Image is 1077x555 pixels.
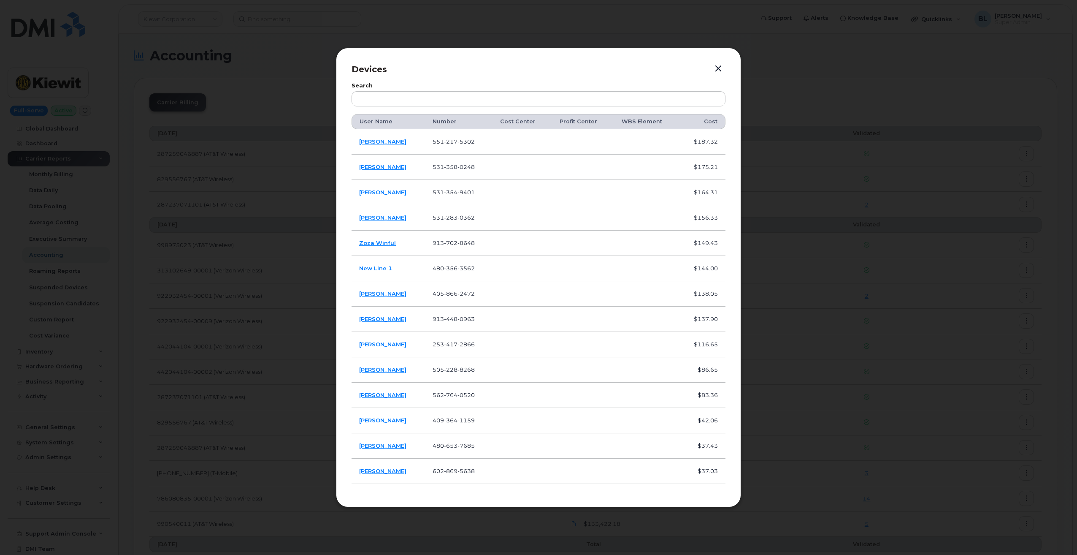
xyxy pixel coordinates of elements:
[457,163,475,170] span: 0248
[492,114,552,129] th: Cost Center
[444,442,457,449] span: 653
[457,468,475,474] span: 5638
[433,214,475,221] span: 531
[359,163,406,170] a: [PERSON_NAME]
[359,189,406,196] a: [PERSON_NAME]
[433,138,475,145] span: 551
[433,366,475,373] span: 505
[679,155,725,180] td: $175.21
[359,265,392,272] a: New Line 1
[552,114,614,129] th: Profit Center
[359,214,406,221] a: [PERSON_NAME]
[679,408,725,433] td: $42.06
[614,114,679,129] th: WBS Element
[457,442,475,449] span: 7685
[425,114,492,129] th: Number
[359,341,406,348] a: [PERSON_NAME]
[359,239,396,246] a: Zoza Winful
[679,357,725,383] td: $86.65
[359,366,406,373] a: [PERSON_NAME]
[444,290,457,297] span: 866
[679,114,725,129] th: Cost
[433,442,475,449] span: 480
[359,468,406,474] a: [PERSON_NAME]
[444,366,457,373] span: 228
[679,231,725,256] td: $149.43
[359,290,406,297] a: [PERSON_NAME]
[679,307,725,332] td: $137.90
[457,265,475,272] span: 3562
[444,417,457,424] span: 364
[679,433,725,459] td: $37.43
[444,189,457,196] span: 354
[679,129,725,155] td: $187.32
[679,180,725,205] td: $164.31
[352,114,425,129] th: User Name
[679,281,725,307] td: $138.05
[457,214,475,221] span: 0362
[359,138,406,145] a: [PERSON_NAME]
[359,417,406,424] a: [PERSON_NAME]
[457,290,475,297] span: 2472
[679,256,725,281] td: $144.00
[457,417,475,424] span: 1159
[444,468,457,474] span: 869
[433,163,475,170] span: 531
[457,392,475,398] span: 0520
[444,341,457,348] span: 417
[1040,518,1071,549] iframe: Messenger Launcher
[433,239,475,246] span: 913
[433,189,475,196] span: 531
[444,138,457,145] span: 217
[444,214,457,221] span: 283
[444,163,457,170] span: 358
[433,341,475,348] span: 253
[679,383,725,408] td: $83.36
[433,417,475,424] span: 409
[679,332,725,357] td: $116.65
[359,392,406,398] a: [PERSON_NAME]
[457,189,475,196] span: 9401
[457,138,475,145] span: 5302
[433,316,475,322] span: 913
[359,442,406,449] a: [PERSON_NAME]
[457,316,475,322] span: 0963
[359,316,406,322] a: [PERSON_NAME]
[444,316,457,322] span: 448
[433,468,475,474] span: 602
[457,366,475,373] span: 8268
[444,239,457,246] span: 702
[433,265,475,272] span: 480
[433,290,475,297] span: 405
[433,392,475,398] span: 562
[679,205,725,231] td: $156.33
[457,239,475,246] span: 8648
[457,341,475,348] span: 2866
[444,392,457,398] span: 764
[679,459,725,484] td: $37.03
[444,265,457,272] span: 356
